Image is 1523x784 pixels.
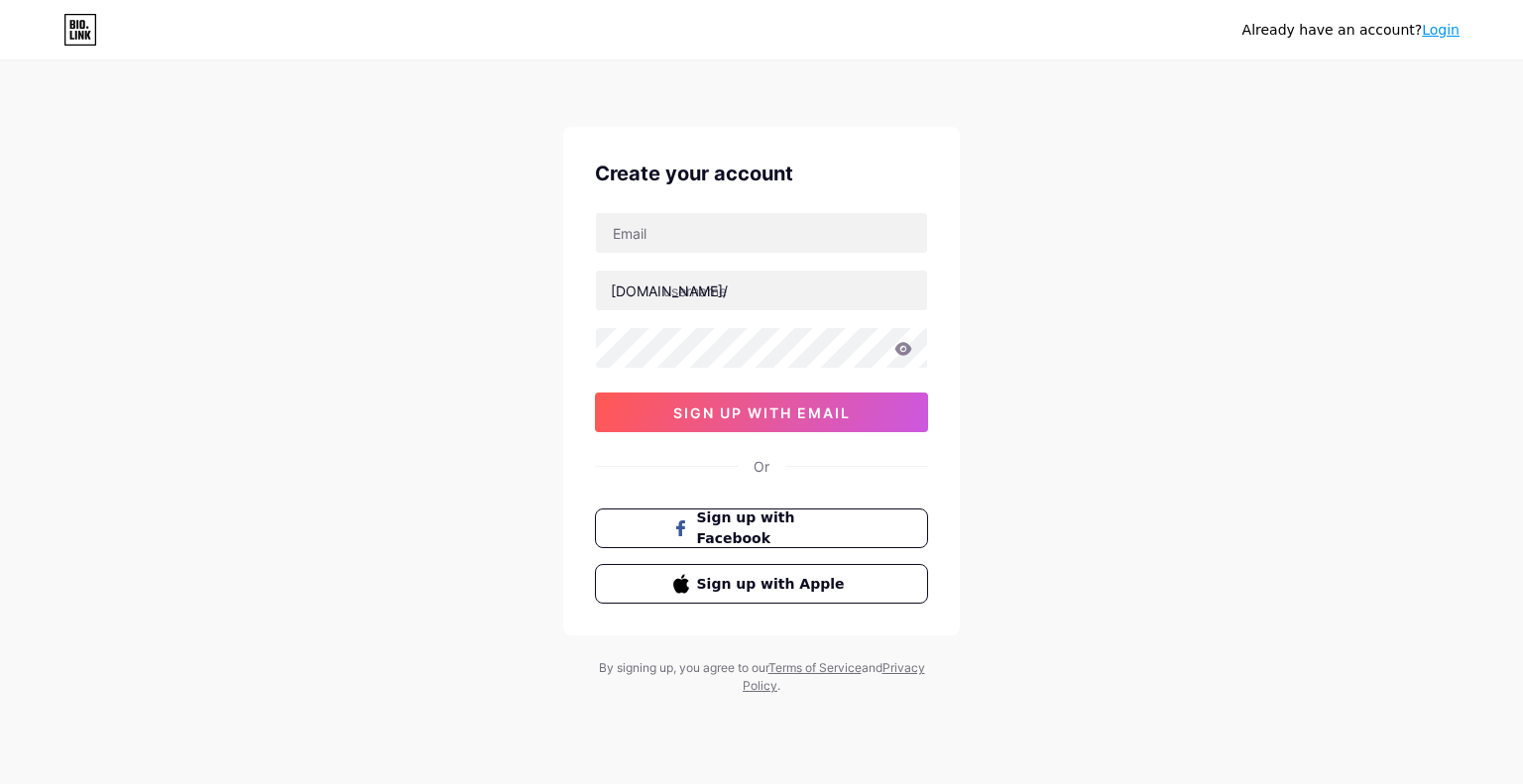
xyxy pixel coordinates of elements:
[611,280,728,301] div: [DOMAIN_NAME]/
[595,159,928,188] div: Create your account
[697,507,851,549] span: Sign up with Facebook
[595,564,928,604] button: Sign up with Apple
[596,213,927,253] input: Email
[595,508,928,548] button: Sign up with Facebook
[596,271,927,310] input: username
[673,404,851,421] span: sign up with email
[768,660,862,675] a: Terms of Service
[595,392,928,432] button: sign up with email
[697,574,851,595] span: Sign up with Apple
[754,456,769,477] div: Or
[1422,22,1460,38] a: Login
[1242,20,1460,41] div: Already have an account?
[593,659,930,695] div: By signing up, you agree to our and .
